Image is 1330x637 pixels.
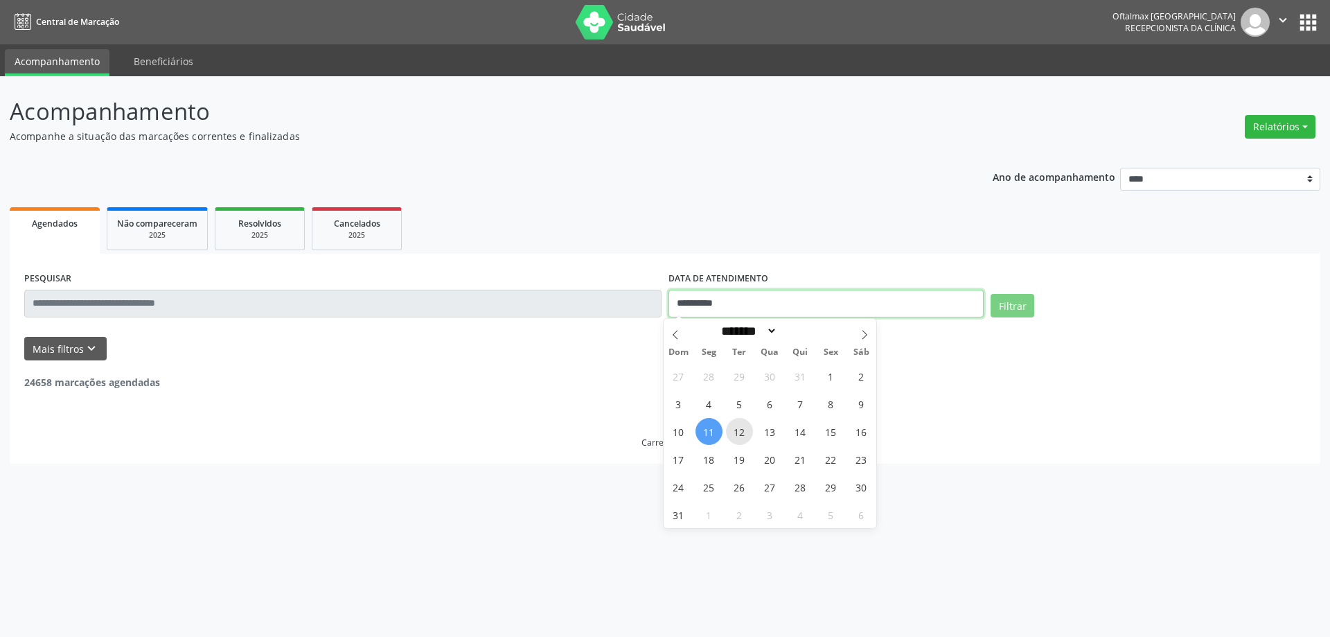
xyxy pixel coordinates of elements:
[665,390,692,417] span: Agosto 3, 2025
[846,348,876,357] span: Sáb
[777,324,823,338] input: Year
[1245,115,1315,139] button: Relatórios
[726,363,753,390] span: Julho 29, 2025
[1125,22,1236,34] span: Recepcionista da clínica
[10,10,119,33] a: Central de Marcação
[695,473,722,500] span: Agosto 25, 2025
[848,473,875,500] span: Agosto 30, 2025
[665,446,692,473] span: Agosto 17, 2025
[24,376,160,389] strong: 24658 marcações agendadas
[815,348,846,357] span: Sex
[238,218,281,229] span: Resolvidos
[817,418,844,445] span: Agosto 15, 2025
[787,363,814,390] span: Julho 31, 2025
[817,446,844,473] span: Agosto 22, 2025
[756,418,783,445] span: Agosto 13, 2025
[787,418,814,445] span: Agosto 14, 2025
[756,363,783,390] span: Julho 30, 2025
[756,390,783,417] span: Agosto 6, 2025
[756,473,783,500] span: Agosto 27, 2025
[726,418,753,445] span: Agosto 12, 2025
[756,501,783,528] span: Setembro 3, 2025
[641,437,689,448] div: Carregando
[10,129,927,143] p: Acompanhe a situação das marcações correntes e finalizadas
[124,49,203,73] a: Beneficiários
[693,348,724,357] span: Seg
[664,348,694,357] span: Dom
[726,473,753,500] span: Agosto 26, 2025
[665,473,692,500] span: Agosto 24, 2025
[848,501,875,528] span: Setembro 6, 2025
[32,218,78,229] span: Agendados
[1270,8,1296,37] button: 
[322,230,391,241] div: 2025
[848,418,875,445] span: Agosto 16, 2025
[84,341,99,356] i: keyboard_arrow_down
[726,390,753,417] span: Agosto 5, 2025
[787,501,814,528] span: Setembro 4, 2025
[817,390,844,417] span: Agosto 8, 2025
[754,348,785,357] span: Qua
[787,390,814,417] span: Agosto 7, 2025
[817,501,844,528] span: Setembro 5, 2025
[695,390,722,417] span: Agosto 4, 2025
[665,501,692,528] span: Agosto 31, 2025
[756,446,783,473] span: Agosto 20, 2025
[1241,8,1270,37] img: img
[695,363,722,390] span: Julho 28, 2025
[695,418,722,445] span: Agosto 11, 2025
[665,418,692,445] span: Agosto 10, 2025
[665,363,692,390] span: Julho 27, 2025
[726,501,753,528] span: Setembro 2, 2025
[724,348,754,357] span: Ter
[117,230,197,241] div: 2025
[695,446,722,473] span: Agosto 18, 2025
[10,94,927,129] p: Acompanhamento
[848,363,875,390] span: Agosto 2, 2025
[225,230,294,241] div: 2025
[726,446,753,473] span: Agosto 19, 2025
[5,49,109,76] a: Acompanhamento
[991,294,1034,317] button: Filtrar
[24,268,71,290] label: PESQUISAR
[1275,12,1291,28] i: 
[787,473,814,500] span: Agosto 28, 2025
[817,473,844,500] span: Agosto 29, 2025
[817,363,844,390] span: Agosto 1, 2025
[668,268,768,290] label: DATA DE ATENDIMENTO
[695,501,722,528] span: Setembro 1, 2025
[848,446,875,473] span: Agosto 23, 2025
[848,390,875,417] span: Agosto 9, 2025
[24,337,107,361] button: Mais filtroskeyboard_arrow_down
[993,168,1115,185] p: Ano de acompanhamento
[36,16,119,28] span: Central de Marcação
[787,446,814,473] span: Agosto 21, 2025
[1112,10,1236,22] div: Oftalmax [GEOGRAPHIC_DATA]
[785,348,815,357] span: Qui
[717,324,778,338] select: Month
[1296,10,1320,35] button: apps
[117,218,197,229] span: Não compareceram
[334,218,380,229] span: Cancelados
